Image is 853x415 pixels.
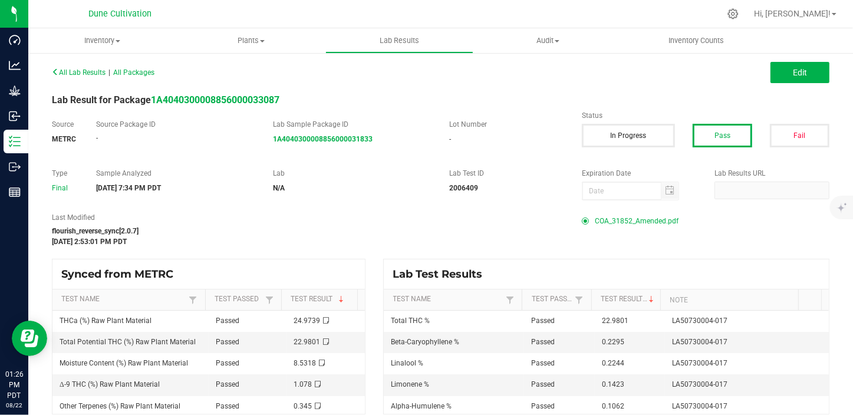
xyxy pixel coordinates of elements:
[216,402,239,410] span: Passed
[52,94,279,106] span: Lab Result for Package
[672,338,727,346] span: LA50730004-017
[52,212,564,223] label: Last Modified
[9,136,21,147] inline-svg: Inventory
[449,184,478,192] strong: 2006409
[602,317,628,325] span: 22.9801
[113,68,154,77] span: All Packages
[9,85,21,97] inline-svg: Grow
[582,168,697,179] label: Expiration Date
[96,168,255,179] label: Sample Analyzed
[96,119,255,130] label: Source Package ID
[672,359,727,367] span: LA50730004-017
[391,359,423,367] span: Linalool %
[647,295,656,304] span: Sortable
[177,35,325,46] span: Plants
[770,62,829,83] button: Edit
[531,402,555,410] span: Passed
[660,289,798,311] th: Note
[108,68,110,77] span: |
[28,35,177,46] span: Inventory
[52,238,127,246] strong: [DATE] 2:53:01 PM PDT
[474,35,621,46] span: Audit
[391,338,459,346] span: Beta-Caryophyllene %
[449,135,451,143] span: -
[60,338,196,346] span: Total Potential THC (%) Raw Plant Material
[96,184,161,192] strong: [DATE] 7:34 PM PDT
[602,380,624,388] span: 0.1423
[9,186,21,198] inline-svg: Reports
[216,317,239,325] span: Passed
[61,268,182,281] span: Synced from METRC
[96,134,98,142] span: -
[273,135,373,143] a: 1A4040300008856000031833
[291,295,353,304] a: Test ResultSortable
[726,8,740,19] div: Manage settings
[449,168,564,179] label: Lab Test ID
[693,124,752,147] button: Pass
[672,380,727,388] span: LA50730004-017
[672,317,727,325] span: LA50730004-017
[531,359,555,367] span: Passed
[12,321,47,356] iframe: Resource center
[602,359,624,367] span: 0.2244
[60,317,152,325] span: THCa (%) Raw Plant Material
[393,295,503,304] a: Test NameSortable
[177,28,325,53] a: Plants
[531,338,555,346] span: Passed
[602,402,624,410] span: 0.1062
[28,28,177,53] a: Inventory
[52,183,78,193] div: Final
[151,94,279,106] a: 1A4040300008856000033087
[52,119,78,130] label: Source
[294,402,312,410] span: 0.345
[52,227,139,235] strong: flourish_reverse_sync[2.0.7]
[262,292,276,307] a: Filter
[5,401,23,410] p: 08/22
[601,295,656,304] a: Test ResultSortable
[273,119,432,130] label: Lab Sample Package ID
[294,359,317,367] span: 8.5318
[532,295,572,304] a: Test PassedSortable
[216,338,239,346] span: Passed
[653,35,740,46] span: Inventory Counts
[9,34,21,46] inline-svg: Dashboard
[294,338,321,346] span: 22.9801
[216,359,239,367] span: Passed
[89,9,152,19] span: Dune Cultivation
[531,317,555,325] span: Passed
[672,402,727,410] span: LA50730004-017
[473,28,622,53] a: Audit
[186,292,200,307] a: Filter
[61,295,186,304] a: Test NameSortable
[9,110,21,122] inline-svg: Inbound
[582,110,829,121] label: Status
[582,218,589,225] form-radio-button: Primary COA
[294,380,312,388] span: 1.078
[364,35,435,46] span: Lab Results
[5,369,23,401] p: 01:26 PM PDT
[595,212,679,230] span: COA_31852_Amended.pdf
[273,168,432,179] label: Lab
[572,292,586,307] a: Filter
[60,359,188,367] span: Moisture Content (%) Raw Plant Material
[52,68,106,77] span: All Lab Results
[449,119,564,130] label: Lot Number
[215,295,262,304] a: Test PassedSortable
[273,184,285,192] strong: N/A
[582,124,674,147] button: In Progress
[391,380,429,388] span: Limonene %
[216,380,239,388] span: Passed
[602,338,624,346] span: 0.2295
[754,9,831,18] span: Hi, [PERSON_NAME]!
[503,292,517,307] a: Filter
[325,28,474,53] a: Lab Results
[622,28,770,53] a: Inventory Counts
[391,402,452,410] span: Alpha-Humulene %
[770,124,829,147] button: Fail
[531,380,555,388] span: Passed
[52,135,76,143] strong: METRC
[391,317,430,325] span: Total THC %
[714,168,829,179] label: Lab Results URL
